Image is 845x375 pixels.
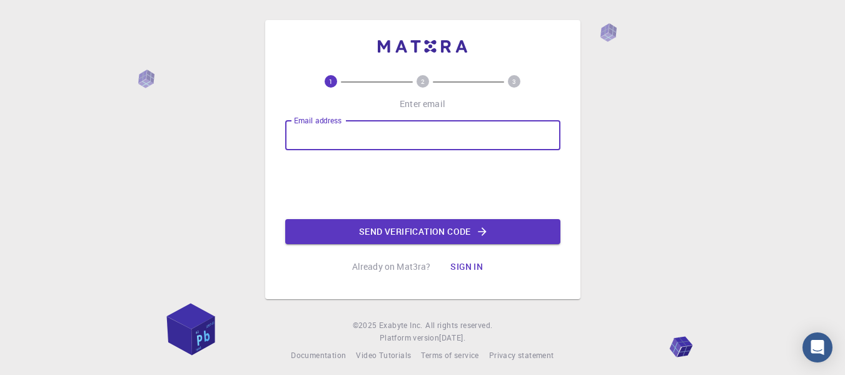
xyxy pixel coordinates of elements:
[380,332,439,344] span: Platform version
[421,77,425,86] text: 2
[489,350,554,360] span: Privacy statement
[294,115,342,126] label: Email address
[439,332,465,342] span: [DATE] .
[421,350,478,360] span: Terms of service
[489,349,554,362] a: Privacy statement
[425,319,492,332] span: All rights reserved.
[379,319,423,332] a: Exabyte Inc.
[329,77,333,86] text: 1
[439,332,465,344] a: [DATE].
[421,349,478,362] a: Terms of service
[353,319,379,332] span: © 2025
[512,77,516,86] text: 3
[328,160,518,209] iframe: reCAPTCHA
[356,349,411,362] a: Video Tutorials
[802,332,832,362] div: Open Intercom Messenger
[400,98,445,110] p: Enter email
[440,254,493,279] button: Sign in
[379,320,423,330] span: Exabyte Inc.
[352,260,431,273] p: Already on Mat3ra?
[356,350,411,360] span: Video Tutorials
[285,219,560,244] button: Send verification code
[291,349,346,362] a: Documentation
[291,350,346,360] span: Documentation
